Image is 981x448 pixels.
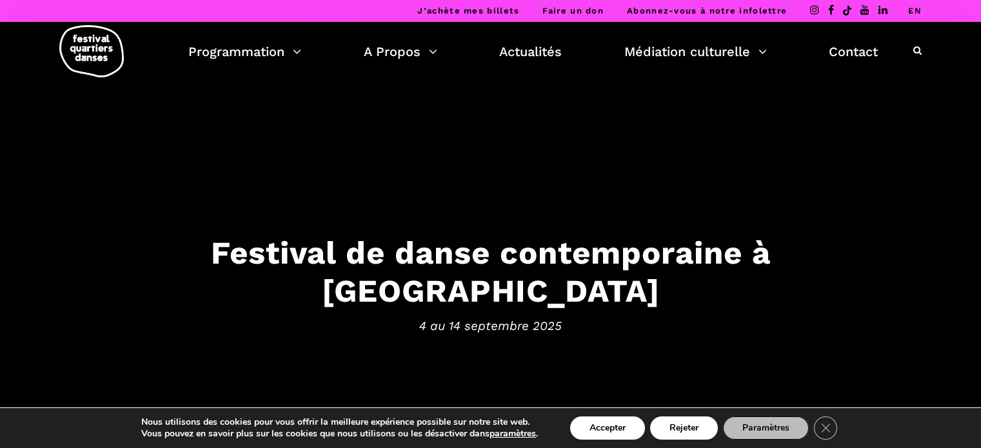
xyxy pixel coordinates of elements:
[499,41,562,63] a: Actualités
[141,428,538,440] p: Vous pouvez en savoir plus sur les cookies que nous utilisons ou les désactiver dans .
[188,41,301,63] a: Programmation
[364,41,437,63] a: A Propos
[490,428,536,440] button: paramètres
[650,416,718,440] button: Rejeter
[723,416,809,440] button: Paramètres
[91,316,891,335] span: 4 au 14 septembre 2025
[542,6,604,15] a: Faire un don
[141,416,538,428] p: Nous utilisons des cookies pour vous offrir la meilleure expérience possible sur notre site web.
[570,416,645,440] button: Accepter
[59,25,124,77] img: logo-fqd-med
[417,6,519,15] a: J’achète mes billets
[627,6,787,15] a: Abonnez-vous à notre infolettre
[908,6,922,15] a: EN
[814,416,837,440] button: Close GDPR Cookie Banner
[91,234,891,310] h3: Festival de danse contemporaine à [GEOGRAPHIC_DATA]
[624,41,767,63] a: Médiation culturelle
[829,41,878,63] a: Contact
